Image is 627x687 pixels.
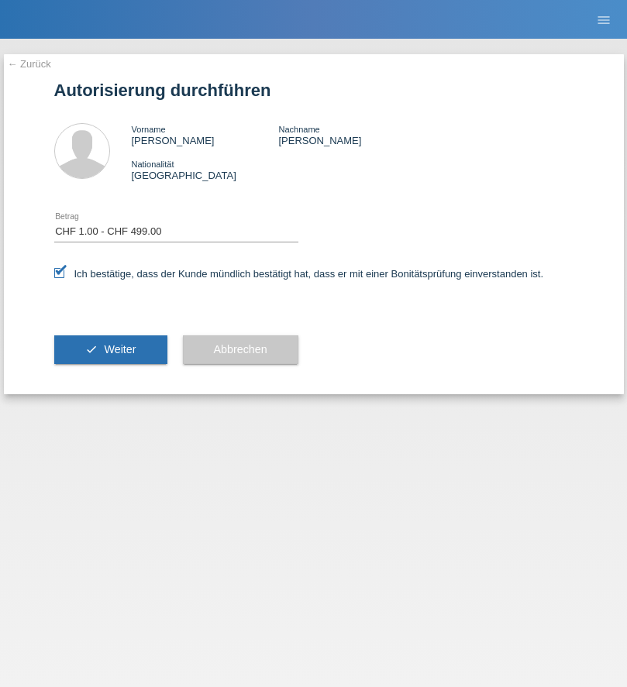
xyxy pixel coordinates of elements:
span: Abbrechen [214,343,267,356]
a: menu [588,15,619,24]
span: Nachname [278,125,319,134]
button: check Weiter [54,335,167,365]
div: [PERSON_NAME] [132,123,279,146]
button: Abbrechen [183,335,298,365]
h1: Autorisierung durchführen [54,81,574,100]
span: Nationalität [132,160,174,169]
i: check [85,343,98,356]
span: Vorname [132,125,166,134]
a: ← Zurück [8,58,51,70]
label: Ich bestätige, dass der Kunde mündlich bestätigt hat, dass er mit einer Bonitätsprüfung einversta... [54,268,544,280]
span: Weiter [104,343,136,356]
div: [PERSON_NAME] [278,123,425,146]
div: [GEOGRAPHIC_DATA] [132,158,279,181]
i: menu [596,12,611,28]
